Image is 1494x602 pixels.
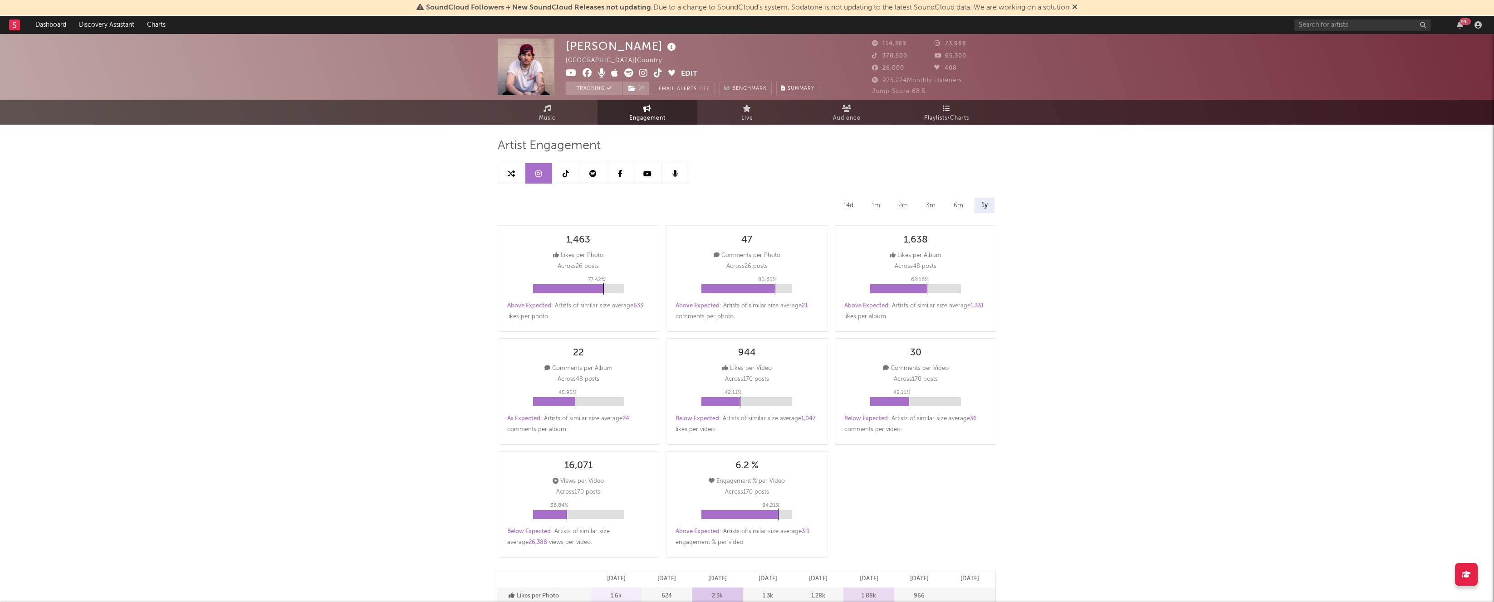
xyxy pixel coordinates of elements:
span: Music [539,113,556,124]
span: 1,331 [970,303,984,309]
div: [PERSON_NAME] [566,39,678,53]
p: 42.11 % [893,387,911,398]
button: Tracking [566,82,622,95]
span: Above Expected [676,529,720,534]
p: Likes per Photo [509,591,589,602]
span: Audience [833,113,861,124]
div: 6.2 % [735,461,759,471]
div: Engagement % per Video [709,476,785,487]
a: Benchmark [720,82,772,95]
span: 21 [802,303,808,309]
div: : Artists of similar size average likes per photo . [507,301,650,322]
input: Search for artists [1294,19,1430,31]
button: 99+ [1457,21,1463,29]
div: 1y [975,198,994,213]
div: 22 [573,348,584,359]
span: Above Expected [676,303,720,309]
span: 114,389 [872,41,906,47]
span: Jump Score: 68.5 [872,88,926,94]
p: Across 170 posts [556,487,600,498]
div: 1,463 [566,235,590,246]
div: 1m [865,198,887,213]
span: Summary [788,86,814,91]
span: : Due to a change to SoundCloud's system, Sodatone is not updating to the latest SoundCloud data.... [426,4,1069,11]
div: Likes per Album [890,250,941,261]
p: [DATE] [759,573,777,584]
em: Off [699,87,710,92]
p: 80.65 % [758,274,777,285]
p: Across 170 posts [725,487,769,498]
span: SoundCloud Followers + New SoundCloud Releases not updating [426,4,651,11]
div: Comments per Album [544,363,612,374]
span: Dismiss [1072,4,1078,11]
p: Across 48 posts [558,374,599,385]
div: : Artists of similar size average comments per video . [844,413,987,435]
a: Music [498,100,598,125]
p: 1.3k [763,591,773,602]
div: Likes per Photo [553,250,603,261]
p: [DATE] [960,573,979,584]
div: : Artists of similar size average comments per photo . [676,301,818,322]
a: Live [697,100,797,125]
a: Discovery Assistant [73,16,141,34]
p: 42.11 % [725,387,742,398]
p: Across 170 posts [725,374,769,385]
span: Below Expected [676,416,719,422]
span: ( 2 ) [622,82,650,95]
div: Comments per Video [883,363,949,374]
div: : Artists of similar size average comments per album . [507,413,650,435]
div: 6m [947,198,970,213]
a: Audience [797,100,897,125]
div: 47 [741,235,752,246]
button: Email AlertsOff [654,82,715,95]
span: 36 [970,416,977,422]
p: Across 26 posts [726,261,768,272]
div: : Artists of similar size average likes per album . [844,301,987,322]
div: : Artists of similar size average engagement % per video . [676,526,818,548]
span: Above Expected [507,303,551,309]
a: Engagement [598,100,697,125]
span: 975,274 Monthly Listeners [872,78,962,83]
span: Benchmark [732,83,767,94]
span: Below Expected [507,529,551,534]
span: Engagement [629,113,666,124]
div: Views per Video [553,476,604,487]
p: [DATE] [708,573,727,584]
p: Across 170 posts [894,374,938,385]
span: Artist Engagement [498,141,601,151]
span: 633 [633,303,643,309]
p: [DATE] [657,573,676,584]
div: Comments per Photo [714,250,780,261]
p: 1.6k [611,591,622,602]
p: [DATE] [860,573,878,584]
p: 2.3k [712,591,723,602]
p: [DATE] [910,573,929,584]
span: As Expected [507,416,540,422]
span: Below Expected [844,416,888,422]
div: [GEOGRAPHIC_DATA] | Country [566,55,672,66]
p: 45.95 % [558,387,577,398]
div: 1,638 [904,235,928,246]
p: 62.16 % [911,274,929,285]
div: 944 [738,348,756,359]
p: 77.42 % [588,274,605,285]
p: 966 [914,591,925,602]
button: Edit [681,68,697,80]
p: 1.88k [862,591,876,602]
button: Summary [776,82,819,95]
button: (2) [623,82,649,95]
a: Playlists/Charts [897,100,997,125]
a: Dashboard [29,16,73,34]
span: Live [741,113,753,124]
div: : Artists of similar size average views per video . [507,526,650,548]
div: 3m [919,198,942,213]
p: 36.84 % [550,500,568,511]
span: 73,988 [934,41,966,47]
div: 99 + [1460,18,1471,25]
p: Across 48 posts [895,261,936,272]
p: 624 [661,591,672,602]
div: 2m [892,198,915,213]
span: 65,300 [934,53,966,59]
span: 378,500 [872,53,907,59]
span: 3.9 [802,529,810,534]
